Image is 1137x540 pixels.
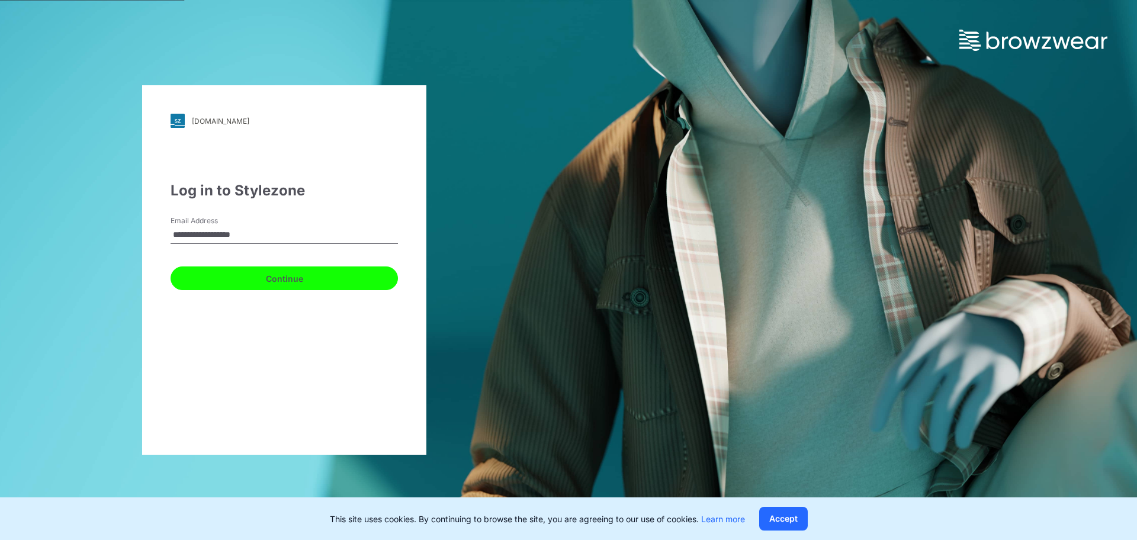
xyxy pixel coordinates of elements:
[171,114,398,128] a: [DOMAIN_NAME]
[759,507,808,531] button: Accept
[192,117,249,126] div: [DOMAIN_NAME]
[330,513,745,525] p: This site uses cookies. By continuing to browse the site, you are agreeing to our use of cookies.
[171,216,253,226] label: Email Address
[171,180,398,201] div: Log in to Stylezone
[959,30,1107,51] img: browzwear-logo.73288ffb.svg
[171,114,185,128] img: svg+xml;base64,PHN2ZyB3aWR0aD0iMjgiIGhlaWdodD0iMjgiIHZpZXdCb3g9IjAgMCAyOCAyOCIgZmlsbD0ibm9uZSIgeG...
[701,514,745,524] a: Learn more
[171,266,398,290] button: Continue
